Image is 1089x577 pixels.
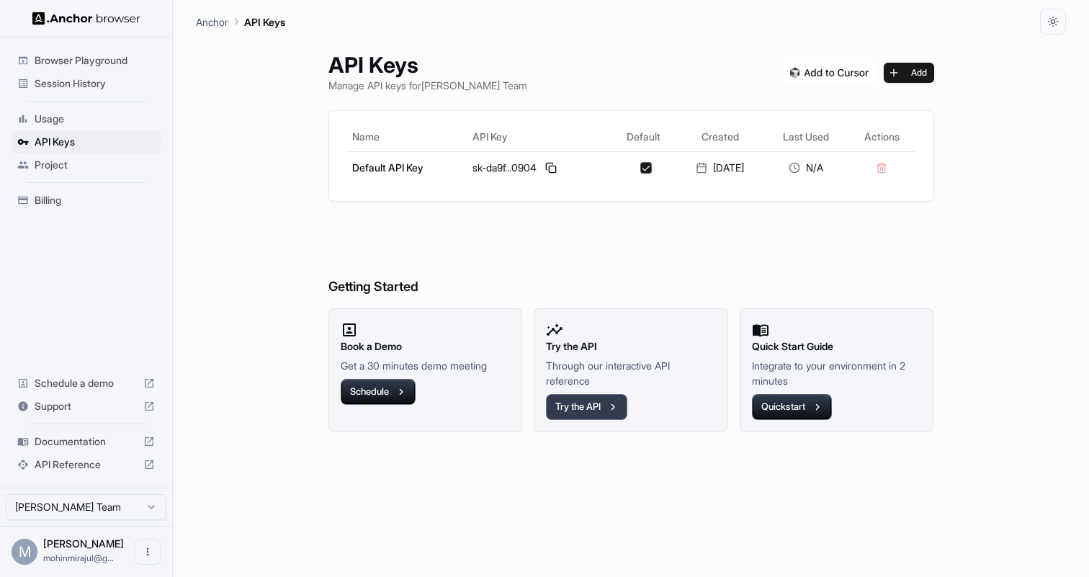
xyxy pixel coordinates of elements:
th: Default [611,122,677,151]
span: Schedule a demo [35,376,138,390]
p: API Keys [244,14,285,30]
h2: Book a Demo [341,339,511,354]
div: API Keys [12,130,161,153]
nav: breadcrumb [196,14,285,30]
img: Anchor Logo [32,12,140,25]
img: Add anchorbrowser MCP server to Cursor [784,63,875,83]
div: Browser Playground [12,49,161,72]
span: Mirajul Mohin [43,537,124,550]
th: Created [676,122,763,151]
th: Actions [848,122,916,151]
div: Support [12,395,161,418]
button: Add [884,63,934,83]
span: Documentation [35,434,138,449]
td: Default API Key [346,151,467,184]
span: Browser Playground [35,53,155,68]
div: API Reference [12,453,161,476]
div: Usage [12,107,161,130]
p: Through our interactive API reference [546,358,716,388]
div: [DATE] [682,161,758,175]
th: API Key [467,122,611,151]
p: Manage API keys for [PERSON_NAME] Team [328,78,527,93]
div: Project [12,153,161,176]
span: Billing [35,193,155,207]
button: Open menu [135,539,161,565]
div: Session History [12,72,161,95]
p: Integrate to your environment in 2 minutes [752,358,922,388]
button: Quickstart [752,394,832,420]
p: Anchor [196,14,228,30]
button: Schedule [341,379,416,405]
button: Copy API key [542,159,560,176]
span: API Keys [35,135,155,149]
th: Last Used [763,122,848,151]
div: sk-da9f...0904 [472,159,605,176]
span: Project [35,158,155,172]
div: Schedule a demo [12,372,161,395]
h6: Getting Started [328,219,934,298]
button: Try the API [546,394,627,420]
h2: Quick Start Guide [752,339,922,354]
th: Name [346,122,467,151]
span: API Reference [35,457,138,472]
span: Support [35,399,138,413]
div: Documentation [12,430,161,453]
span: mohinmirajul@gmail.com [43,553,114,563]
h2: Try the API [546,339,716,354]
div: N/A [769,161,842,175]
div: M [12,539,37,565]
h1: API Keys [328,52,527,78]
div: Billing [12,189,161,212]
p: Get a 30 minutes demo meeting [341,358,511,373]
span: Usage [35,112,155,126]
span: Session History [35,76,155,91]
